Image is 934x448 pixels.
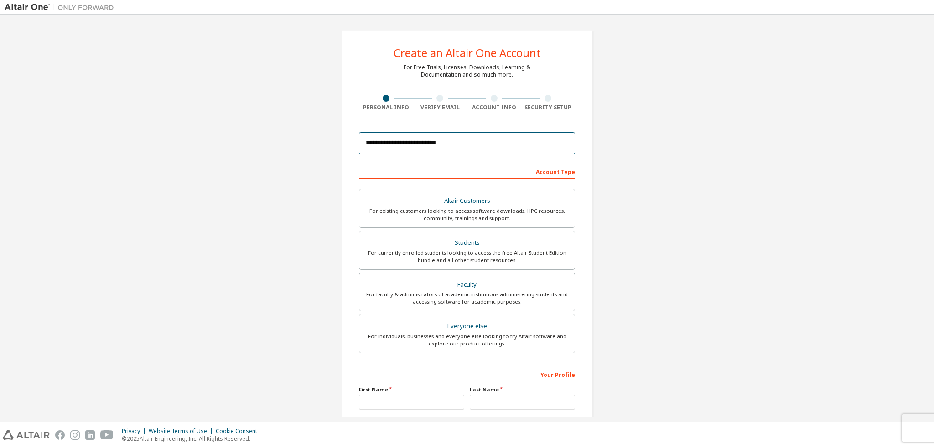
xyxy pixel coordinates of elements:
[365,291,569,305] div: For faculty & administrators of academic institutions administering students and accessing softwa...
[404,64,530,78] div: For Free Trials, Licenses, Downloads, Learning & Documentation and so much more.
[55,430,65,440] img: facebook.svg
[85,430,95,440] img: linkedin.svg
[359,386,464,393] label: First Name
[365,207,569,222] div: For existing customers looking to access software downloads, HPC resources, community, trainings ...
[365,278,569,291] div: Faculty
[467,104,521,111] div: Account Info
[5,3,119,12] img: Altair One
[70,430,80,440] img: instagram.svg
[365,333,569,347] div: For individuals, businesses and everyone else looking to try Altair software and explore our prod...
[149,427,216,435] div: Website Terms of Use
[359,367,575,381] div: Your Profile
[394,47,541,58] div: Create an Altair One Account
[359,104,413,111] div: Personal Info
[365,237,569,249] div: Students
[3,430,50,440] img: altair_logo.svg
[365,195,569,207] div: Altair Customers
[216,427,263,435] div: Cookie Consent
[521,104,576,111] div: Security Setup
[470,386,575,393] label: Last Name
[365,249,569,264] div: For currently enrolled students looking to access the free Altair Student Edition bundle and all ...
[365,320,569,333] div: Everyone else
[359,415,575,422] label: Job Title
[122,435,263,443] p: © 2025 Altair Engineering, Inc. All Rights Reserved.
[413,104,467,111] div: Verify Email
[359,164,575,179] div: Account Type
[100,430,114,440] img: youtube.svg
[122,427,149,435] div: Privacy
